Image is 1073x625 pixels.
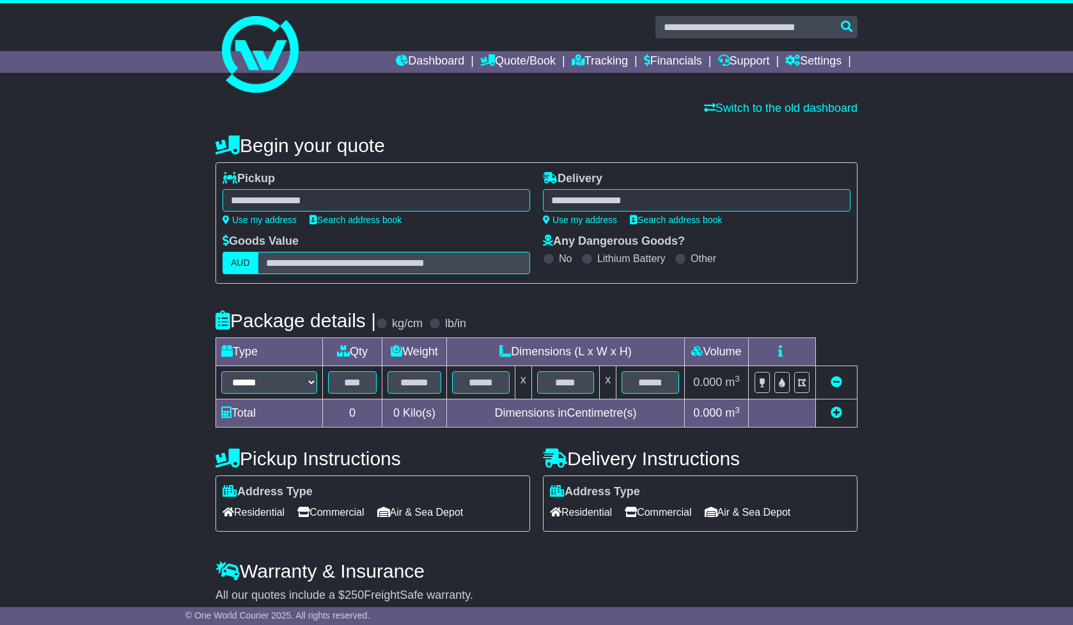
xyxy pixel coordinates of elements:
span: 0.000 [693,376,722,389]
a: Settings [785,51,842,73]
a: Use my address [223,215,297,225]
label: kg/cm [392,317,423,331]
h4: Pickup Instructions [215,448,530,469]
a: Search address book [309,215,402,225]
label: Address Type [550,485,640,499]
td: Volume [684,338,748,366]
h4: Warranty & Insurance [215,560,858,582]
span: Air & Sea Depot [705,502,791,522]
a: Use my address [543,215,617,225]
h4: Delivery Instructions [543,448,858,469]
sup: 3 [735,405,740,415]
td: Kilo(s) [382,399,447,428]
label: lb/in [445,317,466,331]
span: m [725,376,740,389]
span: 0 [393,406,400,419]
span: Residential [550,502,612,522]
a: Financials [644,51,702,73]
sup: 3 [735,374,740,383]
a: Support [718,51,770,73]
label: Address Type [223,485,313,499]
td: x [515,366,531,399]
label: Pickup [223,172,275,186]
div: All our quotes include a $ FreightSafe warranty. [215,589,858,603]
a: Tracking [572,51,628,73]
span: Air & Sea Depot [377,502,464,522]
td: Dimensions (L x W x H) [446,338,684,366]
label: Lithium Battery [597,252,666,265]
span: Residential [223,502,285,522]
td: Weight [382,338,447,366]
td: Qty [323,338,382,366]
h4: Begin your quote [215,135,858,156]
label: Other [691,252,716,265]
td: Dimensions in Centimetre(s) [446,399,684,428]
a: Remove this item [831,376,842,389]
td: 0 [323,399,382,428]
h4: Package details | [215,310,376,331]
label: Goods Value [223,235,299,249]
td: Type [216,338,323,366]
a: Dashboard [396,51,464,73]
span: m [725,406,740,419]
span: Commercial [625,502,691,522]
td: x [600,366,616,399]
td: Total [216,399,323,428]
label: AUD [223,252,258,274]
span: 0.000 [693,406,722,419]
a: Quote/Book [480,51,556,73]
a: Switch to the old dashboard [704,102,858,114]
span: © One World Courier 2025. All rights reserved. [185,610,370,621]
label: Delivery [543,172,602,186]
span: Commercial [297,502,364,522]
a: Add new item [831,406,842,419]
label: No [559,252,572,265]
label: Any Dangerous Goods? [543,235,685,249]
a: Search address book [630,215,722,225]
span: 250 [345,589,364,601]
